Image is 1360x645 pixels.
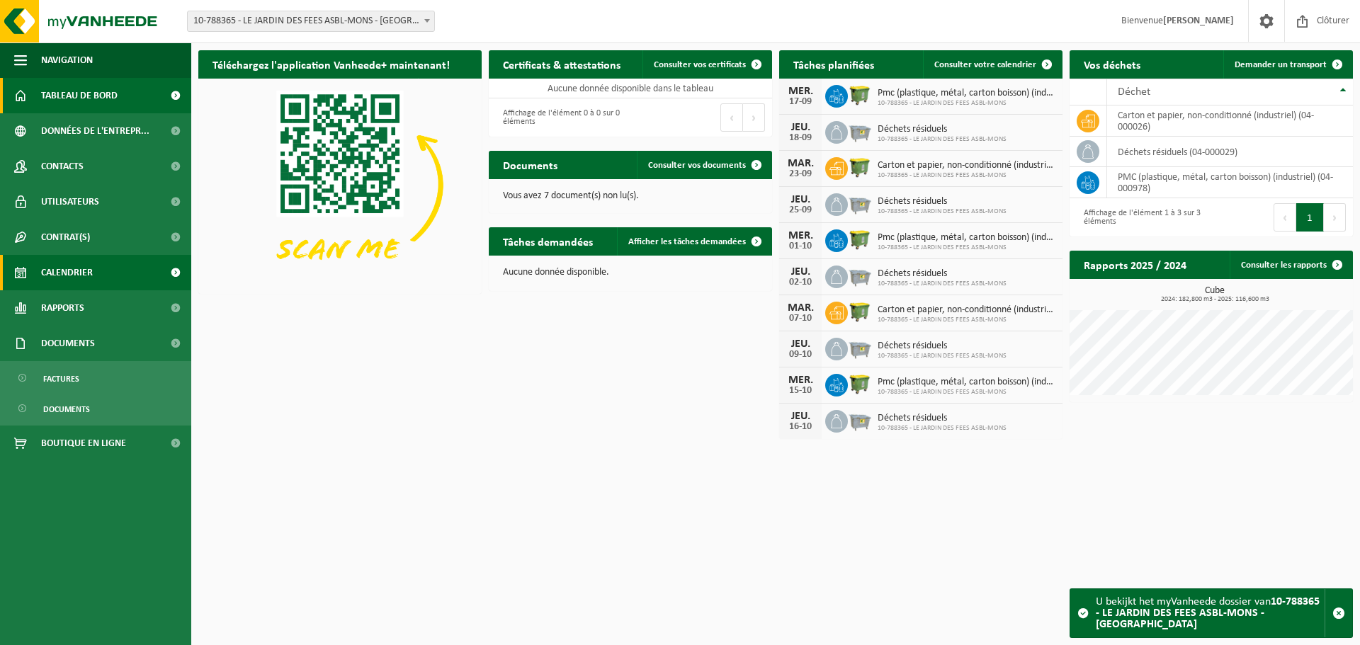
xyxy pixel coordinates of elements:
td: PMC (plastique, métal, carton boisson) (industriel) (04-000978) [1107,167,1353,198]
div: MER. [786,86,815,97]
div: 15-10 [786,386,815,396]
strong: 10-788365 - LE JARDIN DES FEES ASBL-MONS - [GEOGRAPHIC_DATA] [1096,596,1320,630]
img: WB-2500-GAL-GY-01 [848,336,872,360]
span: 10-788365 - LE JARDIN DES FEES ASBL-MONS [878,171,1055,180]
span: Navigation [41,42,93,78]
span: 10-788365 - LE JARDIN DES FEES ASBL-MONS [878,352,1007,360]
span: 10-788365 - LE JARDIN DES FEES ASBL-MONS [878,424,1007,433]
span: Carton et papier, non-conditionné (industriel) [878,160,1055,171]
div: MER. [786,230,815,241]
span: Afficher les tâches demandées [628,237,746,246]
td: déchets résiduels (04-000029) [1107,137,1353,167]
div: 07-10 [786,314,815,324]
img: WB-2500-GAL-GY-01 [848,263,872,287]
span: Tableau de bord [41,78,118,113]
strong: [PERSON_NAME] [1163,16,1234,26]
div: JEU. [786,266,815,278]
span: Utilisateurs [41,184,99,219]
h3: Cube [1077,286,1353,303]
div: 02-10 [786,278,815,287]
button: Previous [1274,203,1296,232]
h2: Documents [489,151,572,178]
div: JEU. [786,194,815,205]
span: 10-788365 - LE JARDIN DES FEES ASBL-MONS - MONS [187,11,435,32]
div: JEU. [786,411,815,422]
span: Calendrier [41,255,93,290]
div: 01-10 [786,241,815,251]
span: 10-788365 - LE JARDIN DES FEES ASBL-MONS [878,99,1055,108]
span: Pmc (plastique, métal, carton boisson) (industriel) [878,232,1055,244]
span: Carton et papier, non-conditionné (industriel) [878,304,1055,316]
h2: Vos déchets [1070,50,1155,78]
a: Consulter les rapports [1230,251,1351,279]
button: 1 [1296,203,1324,232]
div: 16-10 [786,422,815,432]
span: Consulter vos documents [648,161,746,170]
span: Déchets résiduels [878,268,1007,280]
span: Déchets résiduels [878,413,1007,424]
div: Affichage de l'élément 1 à 3 sur 3 éléments [1077,202,1204,233]
div: U bekijkt het myVanheede dossier van [1096,589,1325,637]
span: 10-788365 - LE JARDIN DES FEES ASBL-MONS [878,388,1055,396]
span: Documents [43,396,90,423]
span: Déchets résiduels [878,124,1007,135]
span: Déchets résiduels [878,196,1007,207]
button: Next [743,103,765,132]
span: 2024: 182,800 m3 - 2025: 116,600 m3 [1077,296,1353,303]
div: MAR. [786,302,815,314]
h2: Tâches planifiées [779,50,888,78]
p: Aucune donnée disponible. [503,268,758,278]
h2: Certificats & attestations [489,50,635,78]
a: Factures [4,365,188,392]
h2: Tâches demandées [489,227,607,255]
h2: Téléchargez l'application Vanheede+ maintenant! [198,50,464,78]
button: Next [1324,203,1346,232]
div: 17-09 [786,97,815,107]
div: MER. [786,375,815,386]
p: Vous avez 7 document(s) non lu(s). [503,191,758,201]
span: Déchets résiduels [878,341,1007,352]
h2: Rapports 2025 / 2024 [1070,251,1201,278]
span: Pmc (plastique, métal, carton boisson) (industriel) [878,377,1055,388]
div: Affichage de l'élément 0 à 0 sur 0 éléments [496,102,623,133]
img: WB-2500-GAL-GY-01 [848,119,872,143]
span: Contrat(s) [41,219,90,255]
span: Rapports [41,290,84,326]
img: WB-2500-GAL-GY-01 [848,191,872,215]
img: WB-1100-HPE-GN-50 [848,299,872,324]
span: Consulter vos certificats [654,60,746,69]
img: WB-1100-HPE-GN-50 [848,372,872,396]
a: Consulter vos documents [637,151,771,179]
span: Données de l'entrepr... [41,113,149,149]
div: 23-09 [786,169,815,179]
a: Demander un transport [1223,50,1351,79]
img: WB-1100-HPE-GN-50 [848,155,872,179]
a: Afficher les tâches demandées [617,227,771,256]
span: Déchet [1118,86,1150,98]
div: 18-09 [786,133,815,143]
img: WB-1100-HPE-GN-50 [848,83,872,107]
span: Pmc (plastique, métal, carton boisson) (industriel) [878,88,1055,99]
div: JEU. [786,338,815,350]
a: Documents [4,395,188,422]
span: Demander un transport [1235,60,1327,69]
span: 10-788365 - LE JARDIN DES FEES ASBL-MONS [878,280,1007,288]
span: 10-788365 - LE JARDIN DES FEES ASBL-MONS [878,244,1055,252]
span: 10-788365 - LE JARDIN DES FEES ASBL-MONS [878,207,1007,216]
span: Boutique en ligne [41,426,126,461]
div: MAR. [786,158,815,169]
button: Previous [720,103,743,132]
a: Consulter vos certificats [642,50,771,79]
span: 10-788365 - LE JARDIN DES FEES ASBL-MONS [878,135,1007,144]
a: Consulter votre calendrier [923,50,1061,79]
span: Contacts [41,149,84,184]
span: Factures [43,365,79,392]
td: carton et papier, non-conditionné (industriel) (04-000026) [1107,105,1353,137]
span: 10-788365 - LE JARDIN DES FEES ASBL-MONS [878,316,1055,324]
img: WB-1100-HPE-GN-50 [848,227,872,251]
img: Download de VHEPlus App [198,79,482,291]
div: 25-09 [786,205,815,215]
div: JEU. [786,122,815,133]
span: 10-788365 - LE JARDIN DES FEES ASBL-MONS - MONS [188,11,434,31]
img: WB-2500-GAL-GY-01 [848,408,872,432]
